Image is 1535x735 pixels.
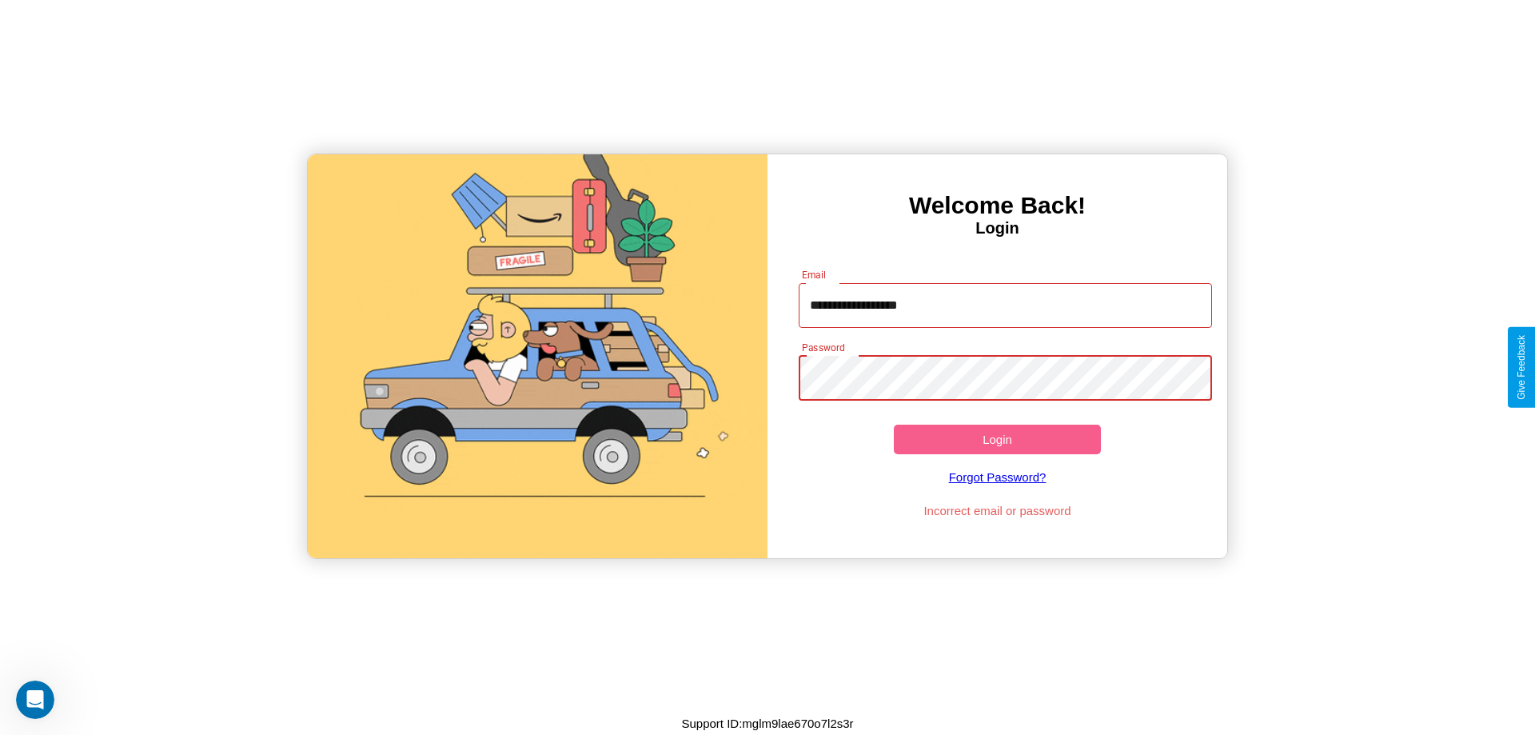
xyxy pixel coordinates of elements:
label: Email [802,268,827,282]
h3: Welcome Back! [767,192,1227,219]
h4: Login [767,219,1227,238]
a: Forgot Password? [791,454,1205,500]
label: Password [802,341,844,354]
p: Support ID: mglm9lae670o7l2s3r [681,713,853,734]
img: gif [308,154,767,558]
p: Incorrect email or password [791,500,1205,521]
iframe: Intercom live chat [16,681,54,719]
div: Give Feedback [1516,335,1527,400]
button: Login [894,425,1101,454]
